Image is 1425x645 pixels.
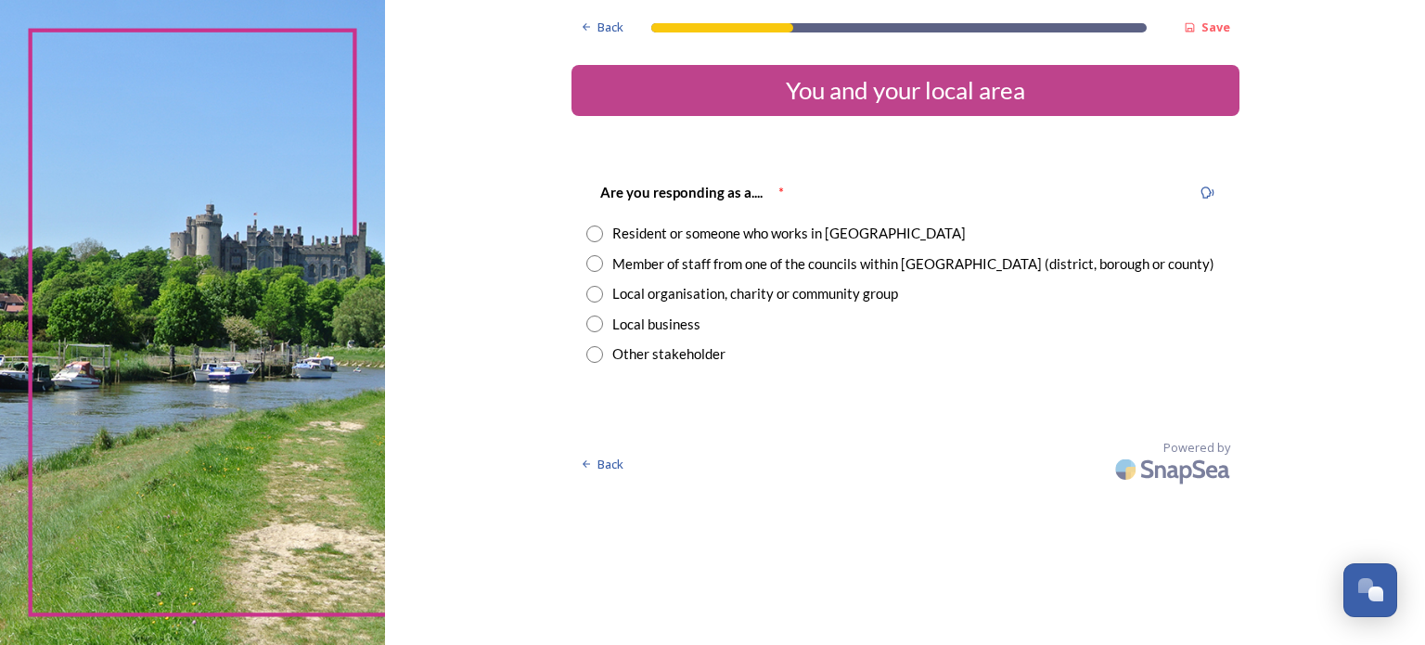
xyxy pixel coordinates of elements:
[1110,447,1239,491] img: SnapSea Logo
[1201,19,1230,35] strong: Save
[612,314,700,335] div: Local business
[612,223,966,244] div: Resident or someone who works in [GEOGRAPHIC_DATA]
[612,253,1214,275] div: Member of staff from one of the councils within [GEOGRAPHIC_DATA] (district, borough or county)
[1163,439,1230,457] span: Powered by
[612,343,725,365] div: Other stakeholder
[597,456,623,473] span: Back
[579,72,1232,109] div: You and your local area
[612,283,898,304] div: Local organisation, charity or community group
[1343,563,1397,617] button: Open Chat
[600,184,763,200] strong: Are you responding as a....
[597,19,623,36] span: Back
